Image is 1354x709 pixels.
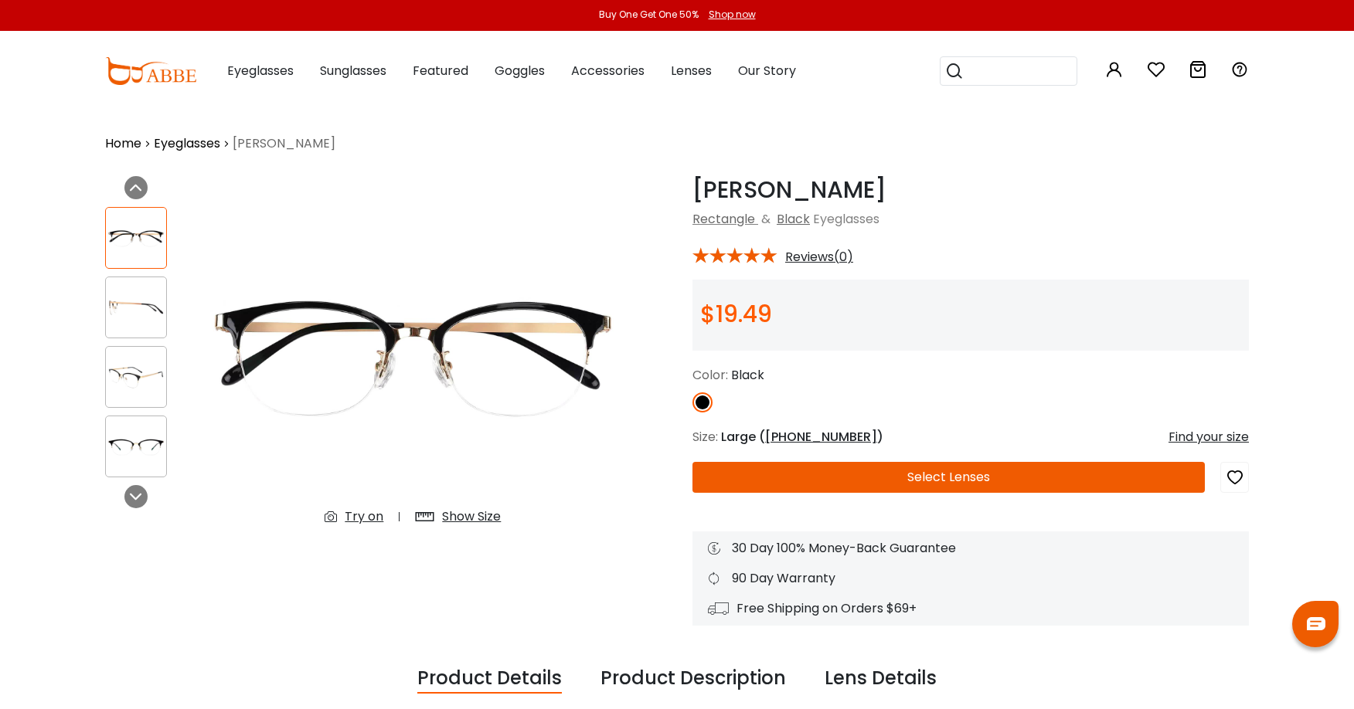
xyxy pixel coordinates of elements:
img: Polly Black Combination Eyeglasses , Fashion , NosePads Frames from ABBE Glasses [196,176,631,538]
div: Find your size [1169,428,1249,446]
span: & [758,210,774,228]
span: Goggles [495,62,545,80]
div: Shop now [709,8,756,22]
a: Home [105,134,141,153]
span: Eyeglasses [227,62,294,80]
a: Shop now [701,8,756,21]
a: Eyeglasses [154,134,220,153]
div: Product Details [417,664,562,694]
span: Large ( ) [721,428,883,446]
span: [PHONE_NUMBER] [765,428,877,446]
div: Lens Details [825,664,937,694]
button: Select Lenses [692,462,1205,493]
span: Lenses [671,62,712,80]
span: Reviews(0) [785,250,853,264]
img: Polly Black Combination Eyeglasses , Fashion , NosePads Frames from ABBE Glasses [106,223,166,253]
a: Black [777,210,810,228]
div: 90 Day Warranty [708,569,1233,588]
span: Color: [692,366,728,384]
span: $19.49 [700,297,772,331]
img: Polly Black Combination Eyeglasses , Fashion , NosePads Frames from ABBE Glasses [106,293,166,323]
span: [PERSON_NAME] [233,134,335,153]
div: Product Description [600,664,786,694]
img: Polly Black Combination Eyeglasses , Fashion , NosePads Frames from ABBE Glasses [106,432,166,462]
span: Size: [692,428,718,446]
span: Featured [413,62,468,80]
img: chat [1307,617,1325,630]
span: Eyeglasses [813,210,879,228]
div: Try on [345,507,383,526]
div: Show Size [442,507,501,526]
a: Rectangle [692,210,755,228]
span: Accessories [571,62,645,80]
h1: [PERSON_NAME] [692,176,1249,204]
span: Our Story [738,62,796,80]
div: Free Shipping on Orders $69+ [708,599,1233,618]
span: Black [731,366,764,384]
span: Sunglasses [320,62,386,80]
div: 30 Day 100% Money-Back Guarantee [708,539,1233,558]
img: Polly Black Combination Eyeglasses , Fashion , NosePads Frames from ABBE Glasses [106,362,166,392]
img: abbeglasses.com [105,57,196,85]
div: Buy One Get One 50% [599,8,699,22]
